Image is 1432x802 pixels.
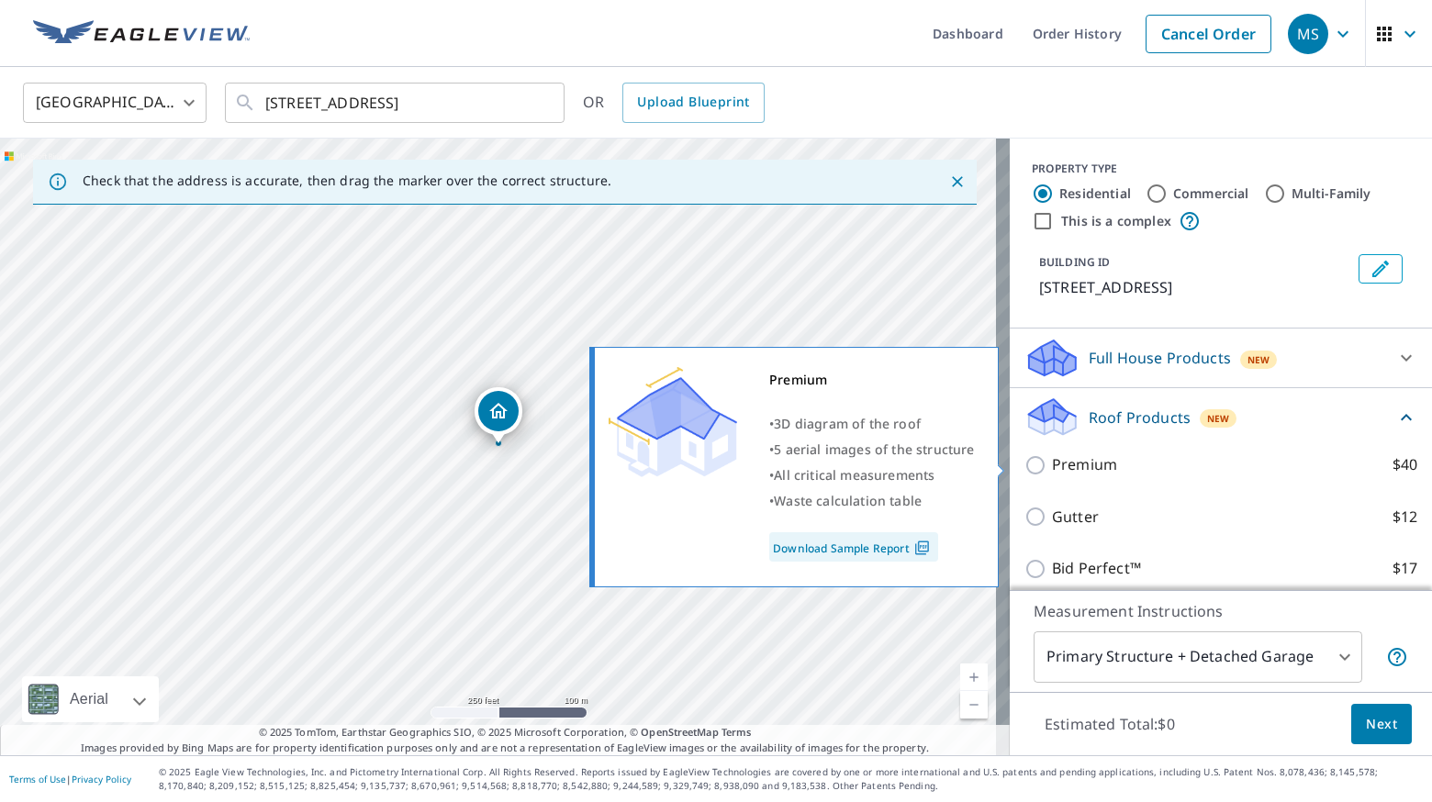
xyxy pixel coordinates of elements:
[159,765,1423,793] p: © 2025 Eagle View Technologies, Inc. and Pictometry International Corp. All Rights Reserved. Repo...
[774,492,922,509] span: Waste calculation table
[1034,600,1408,622] p: Measurement Instructions
[1061,212,1171,230] label: This is a complex
[769,532,938,562] a: Download Sample Report
[33,20,250,48] img: EV Logo
[72,773,131,785] a: Privacy Policy
[1292,184,1371,203] label: Multi-Family
[769,462,975,488] div: •
[259,725,752,741] span: © 2025 TomTom, Earthstar Geographics SIO, © 2025 Microsoft Corporation, ©
[1288,14,1328,54] div: MS
[1052,557,1141,580] p: Bid Perfect™
[1089,347,1231,369] p: Full House Products
[1146,15,1271,53] a: Cancel Order
[9,773,66,785] a: Terms of Use
[637,91,749,114] span: Upload Blueprint
[1386,646,1408,668] span: Your report will include the primary structure and a detached garage if one exists.
[22,676,159,722] div: Aerial
[1024,336,1417,380] div: Full House ProductsNew
[1034,631,1362,683] div: Primary Structure + Detached Garage
[960,663,988,691] a: Current Level 17, Zoom In
[1359,254,1403,284] button: Edit building 1
[769,411,975,437] div: •
[83,173,611,189] p: Check that the address is accurate, then drag the marker over the correct structure.
[774,466,934,484] span: All critical measurements
[1247,352,1270,367] span: New
[1032,161,1410,177] div: PROPERTY TYPE
[769,437,975,462] div: •
[1351,704,1412,745] button: Next
[1030,704,1190,744] p: Estimated Total: $0
[583,83,765,123] div: OR
[265,77,527,128] input: Search by address or latitude-longitude
[64,676,114,722] div: Aerial
[1052,506,1099,529] p: Gutter
[774,415,921,432] span: 3D diagram of the roof
[722,725,752,739] a: Terms
[774,440,974,458] span: 5 aerial images of the structure
[1173,184,1249,203] label: Commercial
[1366,713,1397,736] span: Next
[1089,407,1191,429] p: Roof Products
[1039,254,1110,270] p: BUILDING ID
[1393,453,1417,476] p: $40
[1207,411,1230,426] span: New
[945,170,969,194] button: Close
[960,691,988,718] a: Current Level 17, Zoom Out
[23,77,207,128] div: [GEOGRAPHIC_DATA]
[1059,184,1131,203] label: Residential
[769,367,975,393] div: Premium
[910,540,934,556] img: Pdf Icon
[1024,395,1417,439] div: Roof ProductsNew
[1393,506,1417,529] p: $12
[622,83,764,123] a: Upload Blueprint
[1052,453,1117,476] p: Premium
[1039,276,1351,298] p: [STREET_ADDRESS]
[9,774,131,785] p: |
[769,488,975,514] div: •
[1393,557,1417,580] p: $17
[475,387,522,444] div: Dropped pin, building 1, Residential property, 33 Oakdale St Windermere, FL 34786
[641,725,718,739] a: OpenStreetMap
[609,367,737,477] img: Premium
